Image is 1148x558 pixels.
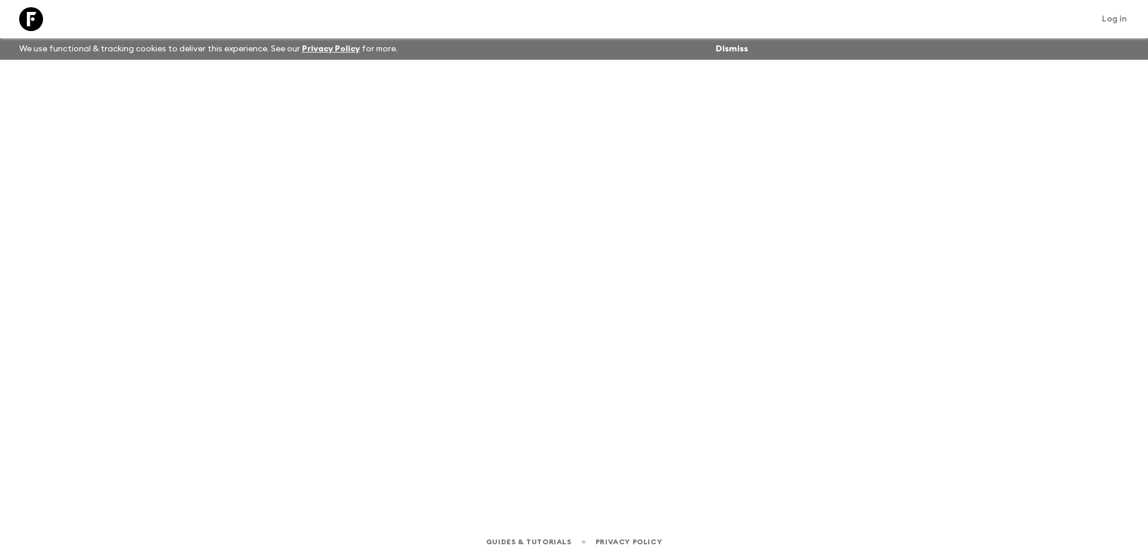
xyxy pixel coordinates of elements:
button: Dismiss [713,41,751,57]
a: Log in [1095,11,1134,27]
a: Privacy Policy [302,45,360,53]
a: Guides & Tutorials [486,535,572,548]
a: Privacy Policy [596,535,662,548]
p: We use functional & tracking cookies to deliver this experience. See our for more. [14,38,402,60]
